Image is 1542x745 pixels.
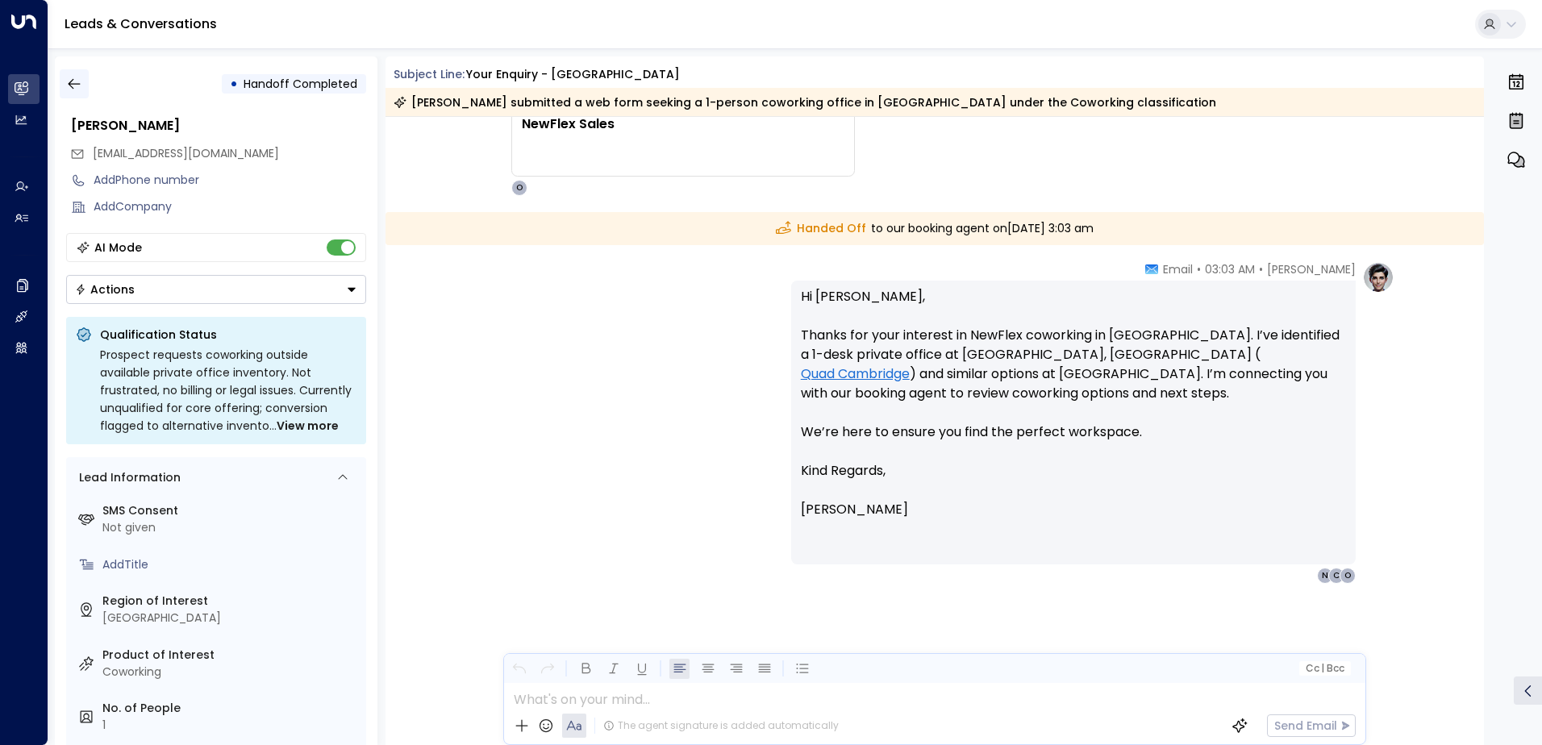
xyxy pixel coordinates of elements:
span: Cc Bcc [1305,663,1344,674]
div: [PERSON_NAME] [71,116,366,135]
img: profile-logo.png [1362,261,1394,293]
div: C [1328,568,1344,584]
div: AddCompany [94,198,366,215]
div: Lead Information [73,469,181,486]
span: • [1197,261,1201,277]
span: camarakenza@gmail.com [93,145,279,162]
button: Cc|Bcc [1298,661,1350,676]
span: • [1259,261,1263,277]
label: Product of Interest [102,647,360,664]
div: Coworking [102,664,360,680]
div: Prospect requests coworking outside available private office inventory. Not frustrated, no billin... [100,346,356,435]
a: Quad Cambridge [801,364,910,384]
div: AddTitle [102,556,360,573]
strong: NewFlex Sales [522,114,615,133]
span: Subject Line: [394,66,465,82]
div: O [511,180,527,196]
span: [PERSON_NAME] [801,500,908,519]
div: 1 [102,717,360,734]
div: [GEOGRAPHIC_DATA] [102,610,360,626]
span: 03:03 AM [1205,261,1255,277]
p: Hi [PERSON_NAME], Thanks for your interest in NewFlex coworking in [GEOGRAPHIC_DATA]. I’ve identi... [801,287,1346,461]
div: AI Mode [94,239,142,256]
label: SMS Consent [102,502,360,519]
label: No. of People [102,700,360,717]
span: View more [277,417,339,435]
span: [PERSON_NAME] [1267,261,1356,277]
span: Kind Regards, [801,461,886,481]
div: Actions [75,282,135,297]
div: AddPhone number [94,172,366,189]
span: Handoff Completed [244,76,357,92]
div: Your enquiry - [GEOGRAPHIC_DATA] [466,66,680,83]
button: Actions [66,275,366,304]
span: [EMAIL_ADDRESS][DOMAIN_NAME] [93,145,279,161]
div: to our booking agent on [DATE] 3:03 am [385,212,1485,245]
a: Leads & Conversations [65,15,217,33]
span: | [1321,663,1324,674]
div: Button group with a nested menu [66,275,366,304]
label: Region of Interest [102,593,360,610]
div: • [230,69,238,98]
button: Redo [537,659,557,679]
div: [PERSON_NAME] submitted a web form seeking a 1-person coworking office in [GEOGRAPHIC_DATA] under... [394,94,1216,110]
span: Handed Off [776,220,866,237]
div: Not given [102,519,360,536]
p: Qualification Status [100,327,356,343]
button: Undo [509,659,529,679]
span: Email [1163,261,1193,277]
div: The agent signature is added automatically [603,718,839,733]
div: O [1340,568,1356,584]
div: N [1317,568,1333,584]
